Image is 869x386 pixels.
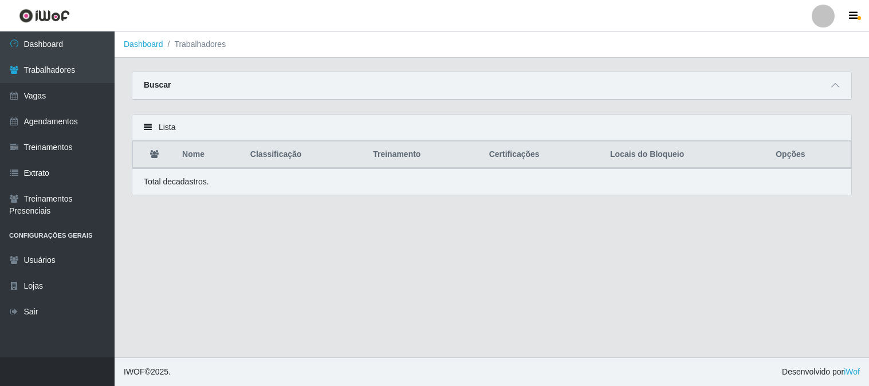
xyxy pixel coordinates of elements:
[115,31,869,58] nav: breadcrumb
[132,115,851,141] div: Lista
[769,141,851,168] th: Opções
[19,9,70,23] img: CoreUI Logo
[144,80,171,89] strong: Buscar
[144,176,209,188] p: Total de cadastros.
[243,141,366,168] th: Classificação
[482,141,603,168] th: Certificações
[124,40,163,49] a: Dashboard
[603,141,769,168] th: Locais do Bloqueio
[124,367,145,376] span: IWOF
[175,141,243,168] th: Nome
[124,366,171,378] span: © 2025 .
[844,367,860,376] a: iWof
[163,38,226,50] li: Trabalhadores
[366,141,482,168] th: Treinamento
[782,366,860,378] span: Desenvolvido por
